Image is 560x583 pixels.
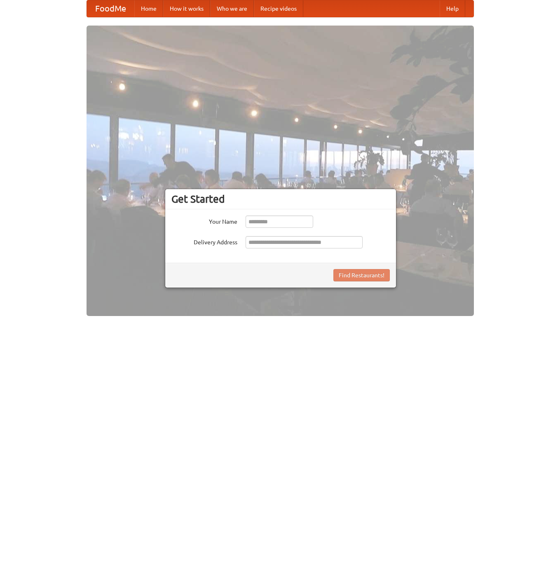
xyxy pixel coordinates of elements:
[210,0,254,17] a: Who we are
[254,0,303,17] a: Recipe videos
[171,215,237,226] label: Your Name
[171,236,237,246] label: Delivery Address
[87,0,134,17] a: FoodMe
[440,0,465,17] a: Help
[171,193,390,205] h3: Get Started
[333,269,390,281] button: Find Restaurants!
[163,0,210,17] a: How it works
[134,0,163,17] a: Home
